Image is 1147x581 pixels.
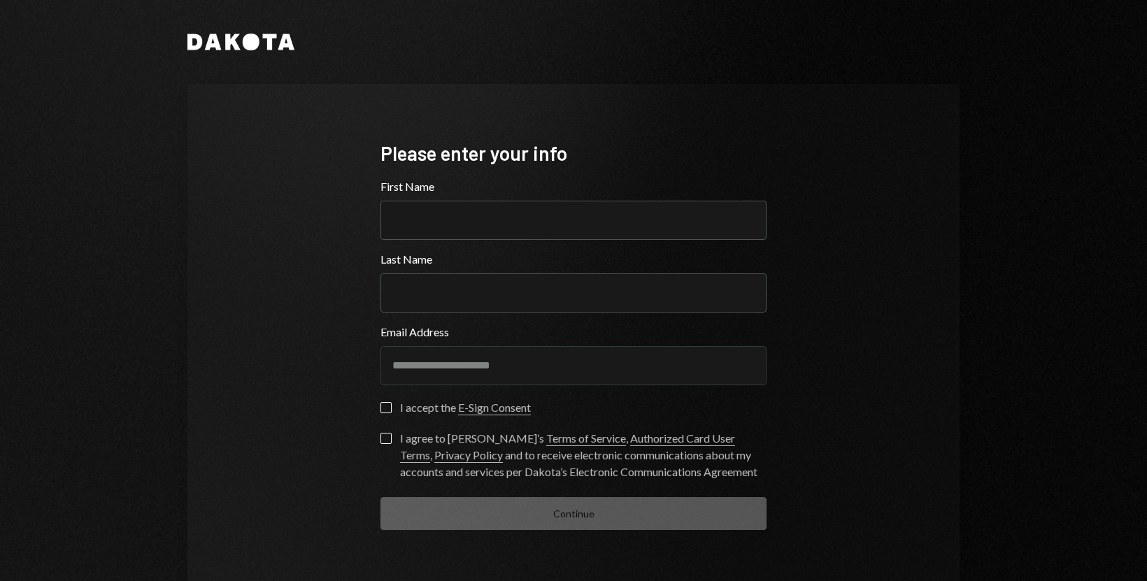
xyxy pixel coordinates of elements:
a: Privacy Policy [434,448,503,463]
a: E-Sign Consent [458,401,531,415]
div: Please enter your info [380,140,767,167]
div: I agree to [PERSON_NAME]’s , , and to receive electronic communications about my accounts and ser... [400,430,767,480]
label: Last Name [380,251,767,268]
div: I accept the [400,399,531,416]
button: I accept the E-Sign Consent [380,402,392,413]
label: Email Address [380,324,767,340]
a: Terms of Service [546,431,626,446]
label: First Name [380,178,767,195]
button: I agree to [PERSON_NAME]’s Terms of Service, Authorized Card User Terms, Privacy Policy and to re... [380,433,392,444]
a: Authorized Card User Terms [400,431,735,463]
